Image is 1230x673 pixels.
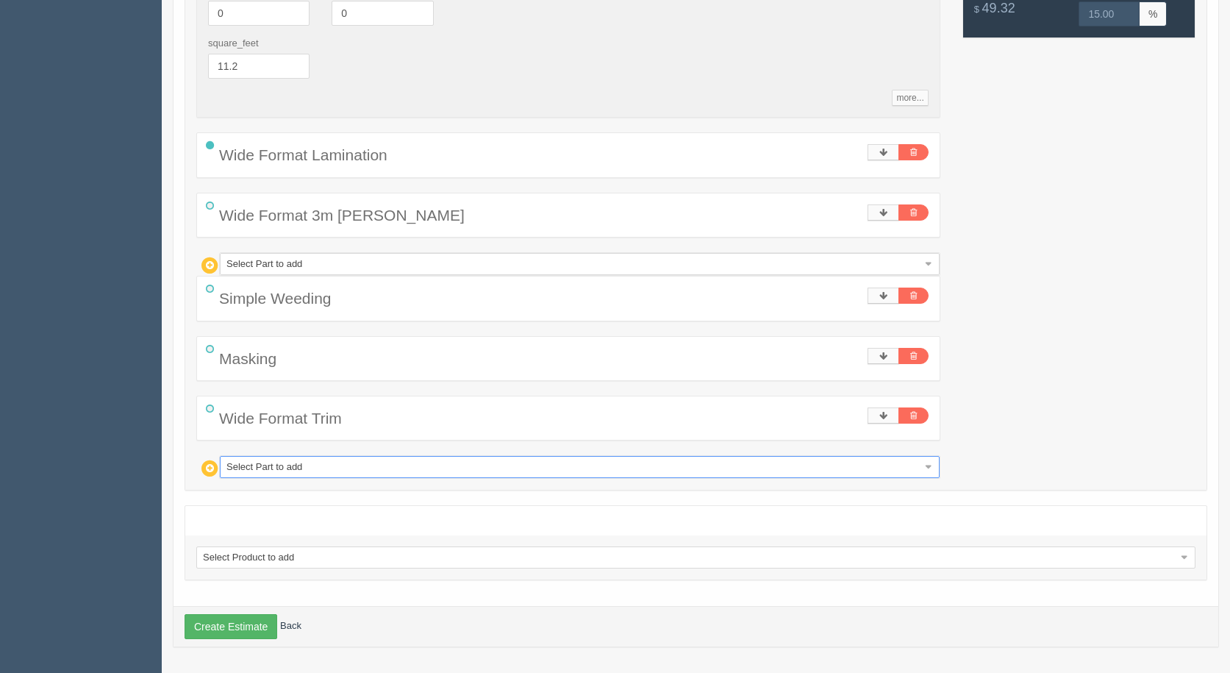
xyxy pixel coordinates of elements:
span: Wide Format Trim [219,410,342,427]
span: Masking [219,350,276,367]
span: Wide Format Lamination [219,146,387,163]
span: Simple Weeding [219,290,332,307]
button: Create Estimate [185,614,277,639]
a: Select Part to add [220,456,940,478]
input: 0 [208,54,310,79]
label: square_feet [208,37,259,51]
a: Select Product to add [196,546,1195,569]
span: $ [974,4,979,15]
span: Select Product to add [203,547,1176,568]
a: Back [280,621,301,632]
a: Select Part to add [220,253,940,275]
span: Wide Format 3m [PERSON_NAME] [219,207,465,224]
a: more... [892,90,928,106]
span: Select Part to add [226,254,920,274]
span: 49.32 [982,1,1015,15]
span: Select Part to add [226,457,920,477]
span: % [1140,1,1167,26]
